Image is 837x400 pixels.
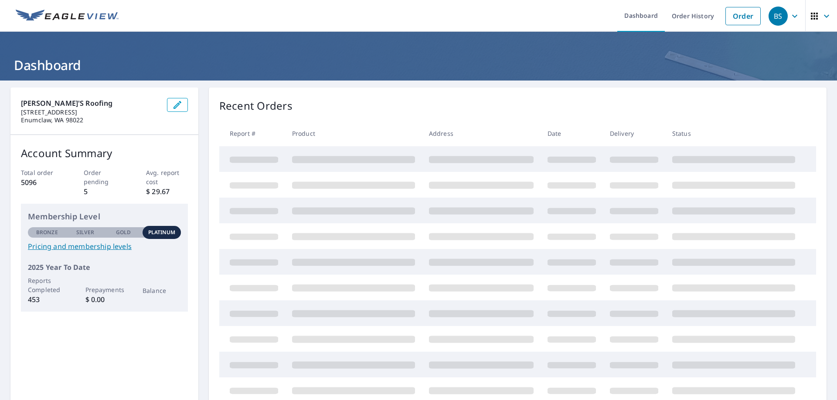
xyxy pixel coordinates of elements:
[603,121,665,146] th: Delivery
[28,211,181,222] p: Membership Level
[725,7,761,25] a: Order
[422,121,541,146] th: Address
[36,229,58,236] p: Bronze
[28,276,66,294] p: Reports Completed
[85,285,124,294] p: Prepayments
[21,116,160,124] p: Enumclaw, WA 98022
[146,186,188,197] p: $ 29.67
[143,286,181,295] p: Balance
[85,294,124,305] p: $ 0.00
[146,168,188,186] p: Avg. report cost
[116,229,131,236] p: Gold
[665,121,802,146] th: Status
[16,10,119,23] img: EV Logo
[76,229,95,236] p: Silver
[84,168,126,186] p: Order pending
[541,121,603,146] th: Date
[21,108,160,116] p: [STREET_ADDRESS]
[21,177,63,188] p: 5096
[285,121,422,146] th: Product
[10,56,827,74] h1: Dashboard
[28,262,181,272] p: 2025 Year To Date
[148,229,176,236] p: Platinum
[28,241,181,252] a: Pricing and membership levels
[769,7,788,26] div: BS
[219,98,293,114] p: Recent Orders
[219,121,285,146] th: Report #
[21,168,63,177] p: Total order
[21,145,188,161] p: Account Summary
[28,294,66,305] p: 453
[84,186,126,197] p: 5
[21,98,160,108] p: [PERSON_NAME]'s Roofing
